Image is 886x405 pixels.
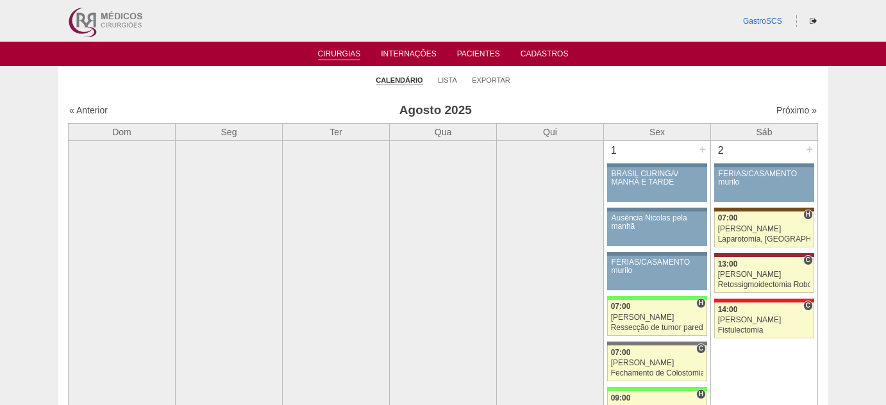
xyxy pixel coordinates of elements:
a: H 07:00 [PERSON_NAME] Laparotomia, [GEOGRAPHIC_DATA], Drenagem, Bridas [714,211,814,247]
span: Hospital [696,298,706,308]
div: Key: Aviso [714,163,814,167]
div: Key: Aviso [607,252,707,256]
h3: Agosto 2025 [249,101,623,120]
a: Cadastros [521,49,569,62]
span: 14:00 [718,305,738,314]
a: Cirurgias [318,49,361,60]
span: Consultório [696,343,706,354]
a: FÉRIAS/CASAMENTO murilo [714,167,814,202]
a: FÉRIAS/CASAMENTO murilo [607,256,707,290]
a: H 07:00 [PERSON_NAME] Ressecção de tumor parede abdominal pélvica [607,300,707,336]
div: Key: Brasil [607,387,707,391]
th: Sex [604,123,711,140]
span: Consultório [803,301,813,311]
a: C 14:00 [PERSON_NAME] Fistulectomia [714,302,814,338]
div: 1 [604,141,624,160]
div: [PERSON_NAME] [611,313,704,322]
div: [PERSON_NAME] [718,270,811,279]
div: FÉRIAS/CASAMENTO murilo [719,170,810,186]
a: Calendário [376,76,422,85]
span: 07:00 [611,302,631,311]
div: Key: Aviso [607,208,707,211]
div: Key: Assunção [714,299,814,302]
div: Laparotomia, [GEOGRAPHIC_DATA], Drenagem, Bridas [718,235,811,244]
a: Exportar [472,76,510,85]
th: Qua [390,123,497,140]
div: Key: Aviso [607,163,707,167]
a: C 13:00 [PERSON_NAME] Retossigmoidectomia Robótica [714,257,814,293]
th: Dom [69,123,176,140]
div: [PERSON_NAME] [718,316,811,324]
a: BRASIL CURINGA/ MANHÃ E TARDE [607,167,707,202]
i: Sair [810,17,817,25]
th: Seg [176,123,283,140]
a: Próximo » [776,105,817,115]
span: 09:00 [611,393,631,402]
div: FÉRIAS/CASAMENTO murilo [612,258,703,275]
span: Consultório [803,255,813,265]
th: Qui [497,123,604,140]
div: BRASIL CURINGA/ MANHÃ E TARDE [612,170,703,186]
div: + [697,141,708,158]
div: [PERSON_NAME] [611,359,704,367]
div: Fechamento de Colostomia ou Enterostomia [611,369,704,377]
div: Key: Santa Catarina [607,342,707,345]
span: Hospital [696,389,706,399]
th: Ter [283,123,390,140]
div: 2 [711,141,731,160]
a: Internações [381,49,437,62]
span: 07:00 [611,348,631,357]
span: 07:00 [718,213,738,222]
div: Ressecção de tumor parede abdominal pélvica [611,324,704,332]
div: Ausência Nicolas pela manhã [612,214,703,231]
div: + [804,141,815,158]
a: Lista [438,76,457,85]
a: C 07:00 [PERSON_NAME] Fechamento de Colostomia ou Enterostomia [607,345,707,381]
a: « Anterior [69,105,108,115]
th: Sáb [711,123,818,140]
span: 13:00 [718,260,738,269]
div: [PERSON_NAME] [718,225,811,233]
div: Key: Sírio Libanês [714,253,814,257]
a: GastroSCS [743,17,782,26]
a: Pacientes [457,49,500,62]
div: Key: Brasil [607,296,707,300]
span: Hospital [803,210,813,220]
div: Key: Santa Joana [714,208,814,211]
div: Retossigmoidectomia Robótica [718,281,811,289]
div: Fistulectomia [718,326,811,335]
a: Ausência Nicolas pela manhã [607,211,707,246]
